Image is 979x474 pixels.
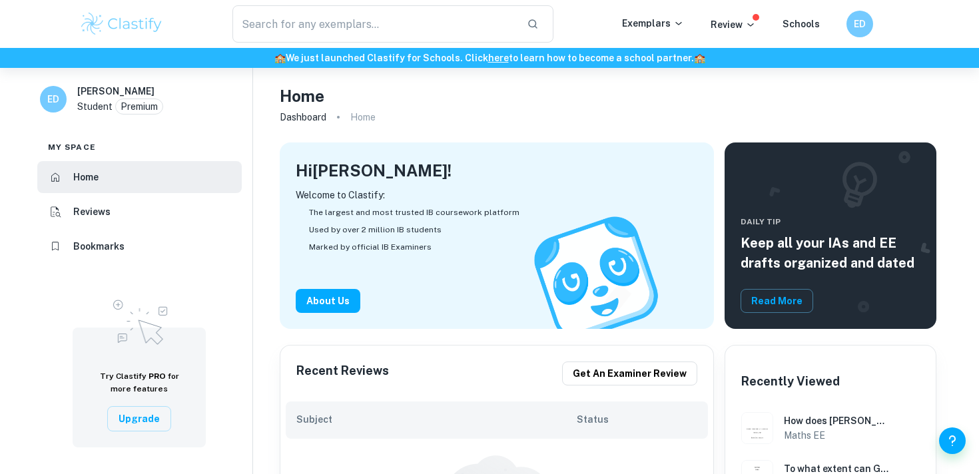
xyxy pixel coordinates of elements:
[89,370,190,395] h6: Try Clastify for more features
[309,241,432,253] span: Marked by official IB Examiners
[939,427,966,454] button: Help and Feedback
[3,51,976,65] h6: We just launched Clastify for Schools. Click to learn how to become a school partner.
[741,372,840,391] h6: Recently Viewed
[350,110,376,124] p: Home
[280,108,326,126] a: Dashboard
[48,141,96,153] span: My space
[37,161,242,193] a: Home
[296,412,577,427] h6: Subject
[577,412,697,427] h6: Status
[274,53,286,63] span: 🏫
[309,206,519,218] span: The largest and most trusted IB coursework platform
[121,99,158,114] p: Premium
[37,230,242,262] a: Bookmarks
[73,170,99,184] h6: Home
[741,412,773,444] img: Maths EE example thumbnail: How does Gillespie’s Stochastic Simulati
[741,233,920,273] h5: Keep all your IAs and EE drafts organized and dated
[296,158,452,182] h4: Hi [PERSON_NAME] !
[149,371,166,381] span: PRO
[77,84,155,99] h6: [PERSON_NAME]
[852,17,868,31] h6: ED
[73,239,125,254] h6: Bookmarks
[694,53,705,63] span: 🏫
[46,92,61,107] h6: ED
[783,19,820,29] a: Schools
[488,53,509,63] a: here
[309,224,442,236] span: Used by over 2 million IB students
[37,196,242,228] a: Reviews
[296,289,360,313] button: About Us
[784,428,890,443] h6: Maths EE
[736,407,925,449] a: Maths EE example thumbnail: How does Gillespie’s Stochastic SimulatiHow does [PERSON_NAME] Stocha...
[711,17,756,32] p: Review
[280,84,324,108] h4: Home
[296,188,698,202] p: Welcome to Clastify:
[106,292,172,349] img: Upgrade to Pro
[846,11,873,37] button: ED
[562,361,697,385] button: Get an examiner review
[73,204,111,219] h6: Reviews
[741,289,813,313] button: Read More
[741,216,920,228] span: Daily Tip
[296,361,389,385] h6: Recent Reviews
[784,413,890,428] h6: How does [PERSON_NAME] Stochastic Simulation Algorithm compare to the classical deterministic app...
[107,406,171,431] button: Upgrade
[79,11,164,37] img: Clastify logo
[622,16,684,31] p: Exemplars
[232,5,516,43] input: Search for any exemplars...
[77,99,113,114] p: Student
